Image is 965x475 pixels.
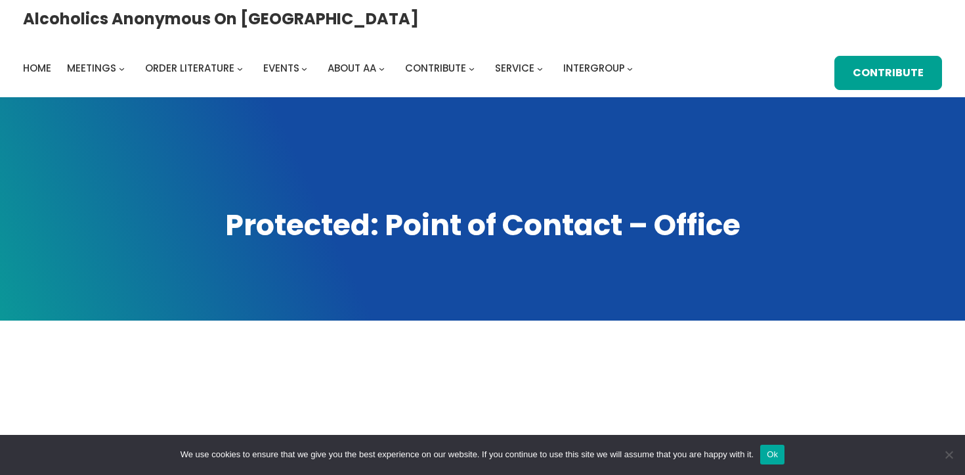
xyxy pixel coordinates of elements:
[263,61,299,75] span: Events
[563,59,625,78] a: Intergroup
[495,61,534,75] span: Service
[563,61,625,75] span: Intergroup
[760,445,784,464] button: Ok
[301,65,307,71] button: Events submenu
[181,448,754,461] span: We use cookies to ensure that we give you the best experience on our website. If you continue to ...
[537,65,543,71] button: Service submenu
[23,59,51,78] a: Home
[469,65,475,71] button: Contribute submenu
[23,206,942,245] h1: Protected: Point of Contact – Office
[145,61,234,75] span: Order Literature
[328,61,376,75] span: About AA
[237,65,243,71] button: Order Literature submenu
[495,59,534,78] a: Service
[23,5,419,33] a: Alcoholics Anonymous on [GEOGRAPHIC_DATA]
[405,59,466,78] a: Contribute
[379,65,385,71] button: About AA submenu
[119,65,125,71] button: Meetings submenu
[834,56,942,90] a: Contribute
[67,61,116,75] span: Meetings
[263,59,299,78] a: Events
[67,59,116,78] a: Meetings
[23,61,51,75] span: Home
[328,59,376,78] a: About AA
[942,448,955,461] span: No
[23,59,637,78] nav: Intergroup
[627,65,633,71] button: Intergroup submenu
[405,61,466,75] span: Contribute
